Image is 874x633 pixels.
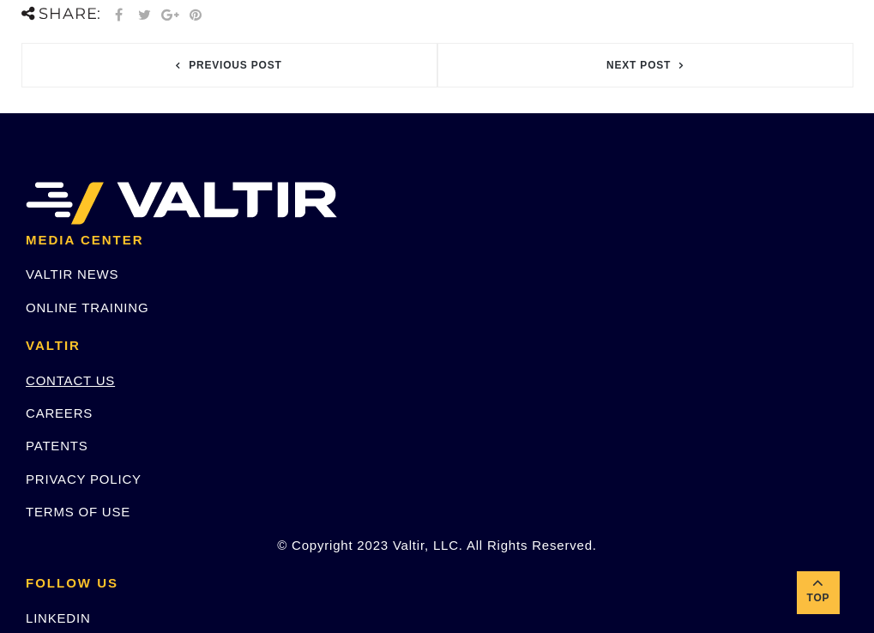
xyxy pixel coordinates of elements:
[26,300,148,315] a: ONLINE TRAINING
[26,611,91,625] a: LINKEDIN
[26,438,88,453] a: PATENTS
[797,571,840,614] a: Top
[21,4,102,24] span: Share:
[26,182,337,225] img: VALTIR
[26,535,848,555] p: © Copyright 2023 Valtir, LLC. All Rights Reserved.
[26,406,93,420] a: CAREERS
[797,588,840,608] span: Top
[26,267,118,281] a: VALTIR NEWS
[26,576,848,591] h2: FOLLOW US
[22,44,437,87] a: Previous post
[26,233,848,248] h2: MEDIA CENTER
[26,472,142,486] a: PRIVACY POLICY
[26,373,115,388] a: CONTACT US
[437,44,853,87] a: Next post
[26,504,130,519] a: TERMS OF USE
[26,339,848,353] h2: VALTIR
